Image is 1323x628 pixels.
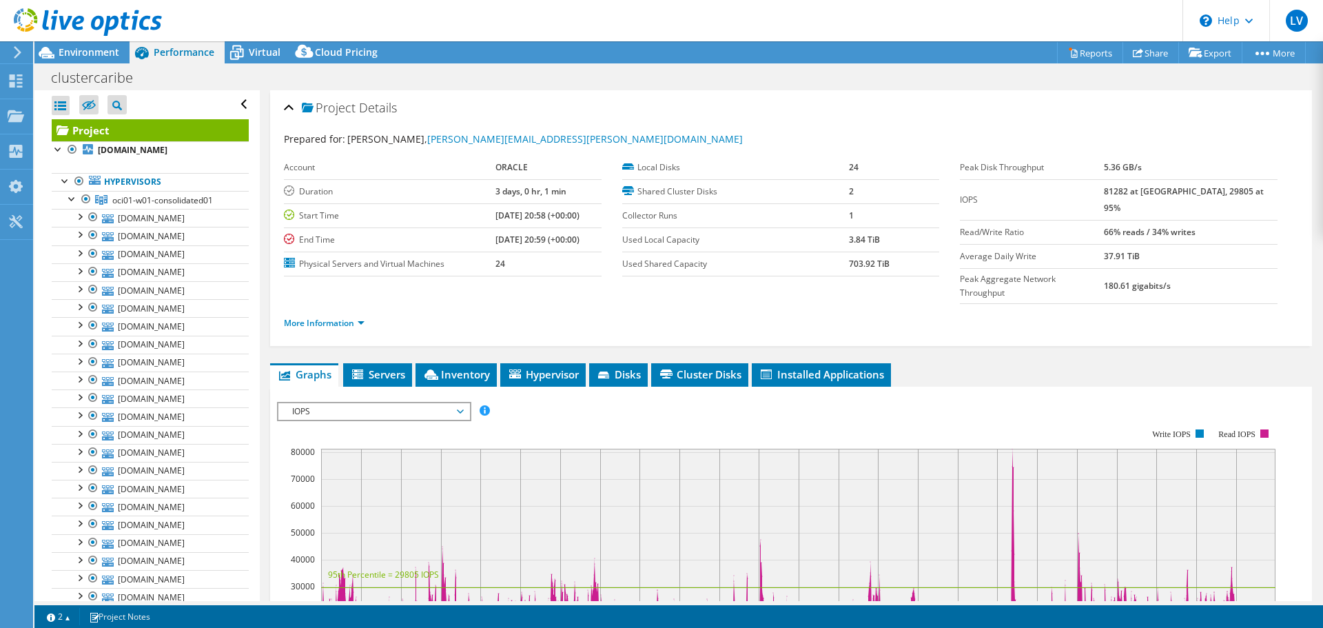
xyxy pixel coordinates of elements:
[960,193,1104,207] label: IOPS
[596,367,641,381] span: Disks
[52,209,249,227] a: [DOMAIN_NAME]
[52,444,249,462] a: [DOMAIN_NAME]
[1200,14,1212,27] svg: \n
[507,367,579,381] span: Hypervisor
[59,45,119,59] span: Environment
[52,480,249,498] a: [DOMAIN_NAME]
[52,407,249,425] a: [DOMAIN_NAME]
[284,185,495,199] label: Duration
[422,367,490,381] span: Inventory
[79,608,160,625] a: Project Notes
[849,210,854,221] b: 1
[52,534,249,552] a: [DOMAIN_NAME]
[291,527,315,538] text: 50000
[622,161,849,174] label: Local Disks
[350,367,405,381] span: Servers
[284,257,495,271] label: Physical Servers and Virtual Machines
[427,132,743,145] a: [PERSON_NAME][EMAIL_ADDRESS][PERSON_NAME][DOMAIN_NAME]
[52,245,249,263] a: [DOMAIN_NAME]
[291,554,315,565] text: 40000
[52,173,249,191] a: Hypervisors
[52,588,249,606] a: [DOMAIN_NAME]
[1104,250,1140,262] b: 37.91 TiB
[154,45,214,59] span: Performance
[52,552,249,570] a: [DOMAIN_NAME]
[315,45,378,59] span: Cloud Pricing
[1104,185,1264,214] b: 81282 at [GEOGRAPHIC_DATA], 29805 at 95%
[52,389,249,407] a: [DOMAIN_NAME]
[52,227,249,245] a: [DOMAIN_NAME]
[291,473,315,485] text: 70000
[849,161,859,173] b: 24
[302,101,356,115] span: Project
[347,132,743,145] span: [PERSON_NAME],
[52,336,249,354] a: [DOMAIN_NAME]
[52,191,249,209] a: oci01-w01-consolidated01
[960,250,1104,263] label: Average Daily Write
[495,234,580,245] b: [DATE] 20:59 (+00:00)
[112,194,213,206] span: oci01-w01-consolidated01
[1219,429,1256,439] text: Read IOPS
[52,372,249,389] a: [DOMAIN_NAME]
[52,299,249,317] a: [DOMAIN_NAME]
[291,446,315,458] text: 80000
[284,161,495,174] label: Account
[284,132,345,145] label: Prepared for:
[1104,280,1171,292] b: 180.61 gigabits/s
[1122,42,1179,63] a: Share
[658,367,741,381] span: Cluster Disks
[622,209,849,223] label: Collector Runs
[849,185,854,197] b: 2
[45,70,154,85] h1: clustercaribe
[759,367,884,381] span: Installed Applications
[1178,42,1242,63] a: Export
[52,462,249,480] a: [DOMAIN_NAME]
[291,500,315,511] text: 60000
[52,263,249,281] a: [DOMAIN_NAME]
[1242,42,1306,63] a: More
[52,354,249,372] a: [DOMAIN_NAME]
[849,234,880,245] b: 3.84 TiB
[1104,161,1142,173] b: 5.36 GB/s
[285,403,462,420] span: IOPS
[622,185,849,199] label: Shared Cluster Disks
[960,161,1104,174] label: Peak Disk Throughput
[52,498,249,516] a: [DOMAIN_NAME]
[495,258,505,270] b: 24
[849,258,890,270] b: 703.92 TiB
[359,99,397,116] span: Details
[249,45,280,59] span: Virtual
[37,608,80,625] a: 2
[960,272,1104,300] label: Peak Aggregate Network Throughput
[52,317,249,335] a: [DOMAIN_NAME]
[495,185,566,197] b: 3 days, 0 hr, 1 min
[495,161,528,173] b: ORACLE
[328,569,439,580] text: 95th Percentile = 29805 IOPS
[284,209,495,223] label: Start Time
[960,225,1104,239] label: Read/Write Ratio
[622,233,849,247] label: Used Local Capacity
[291,580,315,592] text: 30000
[284,317,365,329] a: More Information
[277,367,331,381] span: Graphs
[1057,42,1123,63] a: Reports
[52,570,249,588] a: [DOMAIN_NAME]
[1152,429,1191,439] text: Write IOPS
[1286,10,1308,32] span: LV
[495,210,580,221] b: [DATE] 20:58 (+00:00)
[52,119,249,141] a: Project
[284,233,495,247] label: End Time
[52,516,249,534] a: [DOMAIN_NAME]
[1104,226,1196,238] b: 66% reads / 34% writes
[98,144,167,156] b: [DOMAIN_NAME]
[52,281,249,299] a: [DOMAIN_NAME]
[52,141,249,159] a: [DOMAIN_NAME]
[52,426,249,444] a: [DOMAIN_NAME]
[622,257,849,271] label: Used Shared Capacity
